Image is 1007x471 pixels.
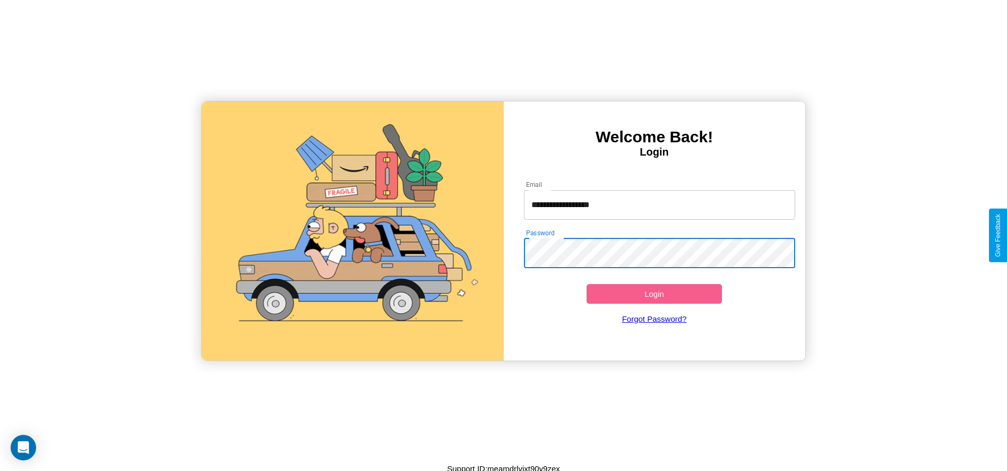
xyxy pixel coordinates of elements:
label: Email [526,180,543,189]
h3: Welcome Back! [504,128,805,146]
a: Forgot Password? [519,304,790,334]
label: Password [526,228,554,237]
div: Open Intercom Messenger [11,435,36,460]
button: Login [587,284,722,304]
h4: Login [504,146,805,158]
div: Give Feedback [994,214,1002,257]
img: gif [202,101,503,361]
